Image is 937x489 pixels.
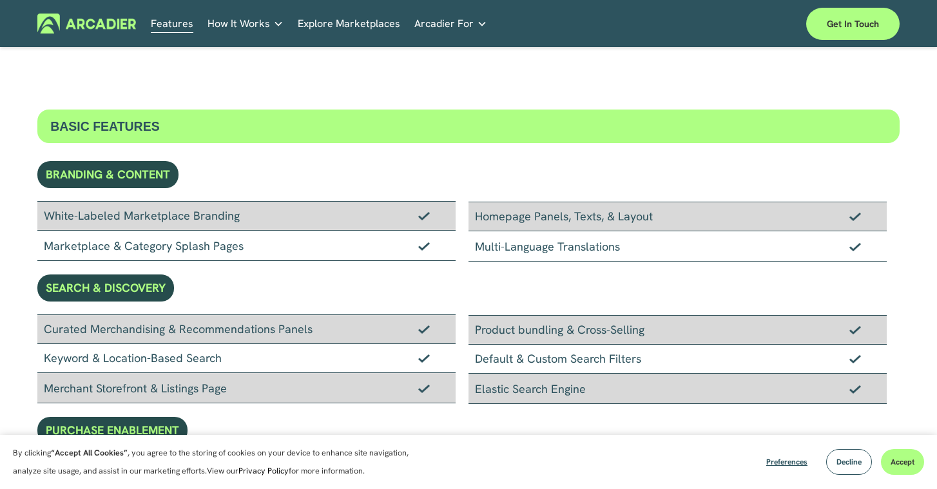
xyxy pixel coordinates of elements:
div: Default & Custom Search Filters [468,345,887,374]
p: By clicking , you agree to the storing of cookies on your device to enhance site navigation, anal... [13,444,432,480]
div: BRANDING & CONTENT [37,161,179,188]
span: Arcadier For [414,15,474,33]
img: Checkmark [849,354,861,363]
div: Curated Merchandising & Recommendations Panels [37,314,456,344]
div: Multi-Language Translations [468,231,887,262]
div: White-Labeled Marketplace Branding [37,201,456,231]
a: Get in touch [806,8,900,40]
div: Marketplace & Category Splash Pages [37,231,456,261]
img: Checkmark [418,211,430,220]
div: PURCHASE ENABLEMENT [37,417,188,444]
img: Checkmark [849,385,861,394]
div: Elastic Search Engine [468,374,887,404]
img: Checkmark [849,242,861,251]
div: Product bundling & Cross-Selling [468,315,887,345]
div: BASIC FEATURES [37,110,900,143]
div: Merchant Storefront & Listings Page [37,373,456,403]
span: How It Works [208,15,270,33]
div: Keyword & Location-Based Search [37,344,456,373]
img: Checkmark [849,212,861,221]
img: Checkmark [418,325,430,334]
img: Arcadier [37,14,136,34]
a: Features [151,14,193,34]
div: SEARCH & DISCOVERY [37,274,174,302]
a: folder dropdown [414,14,487,34]
a: folder dropdown [208,14,284,34]
button: Accept [881,449,924,475]
button: Decline [826,449,872,475]
span: Decline [836,457,862,467]
button: Preferences [757,449,817,475]
div: Homepage Panels, Texts, & Layout [468,202,887,231]
strong: “Accept All Cookies” [51,447,128,458]
img: Checkmark [418,354,430,363]
a: Privacy Policy [238,465,289,476]
a: Explore Marketplaces [298,14,400,34]
img: Checkmark [418,242,430,251]
img: Checkmark [849,325,861,334]
span: Preferences [766,457,807,467]
span: Accept [891,457,914,467]
img: Checkmark [418,384,430,393]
